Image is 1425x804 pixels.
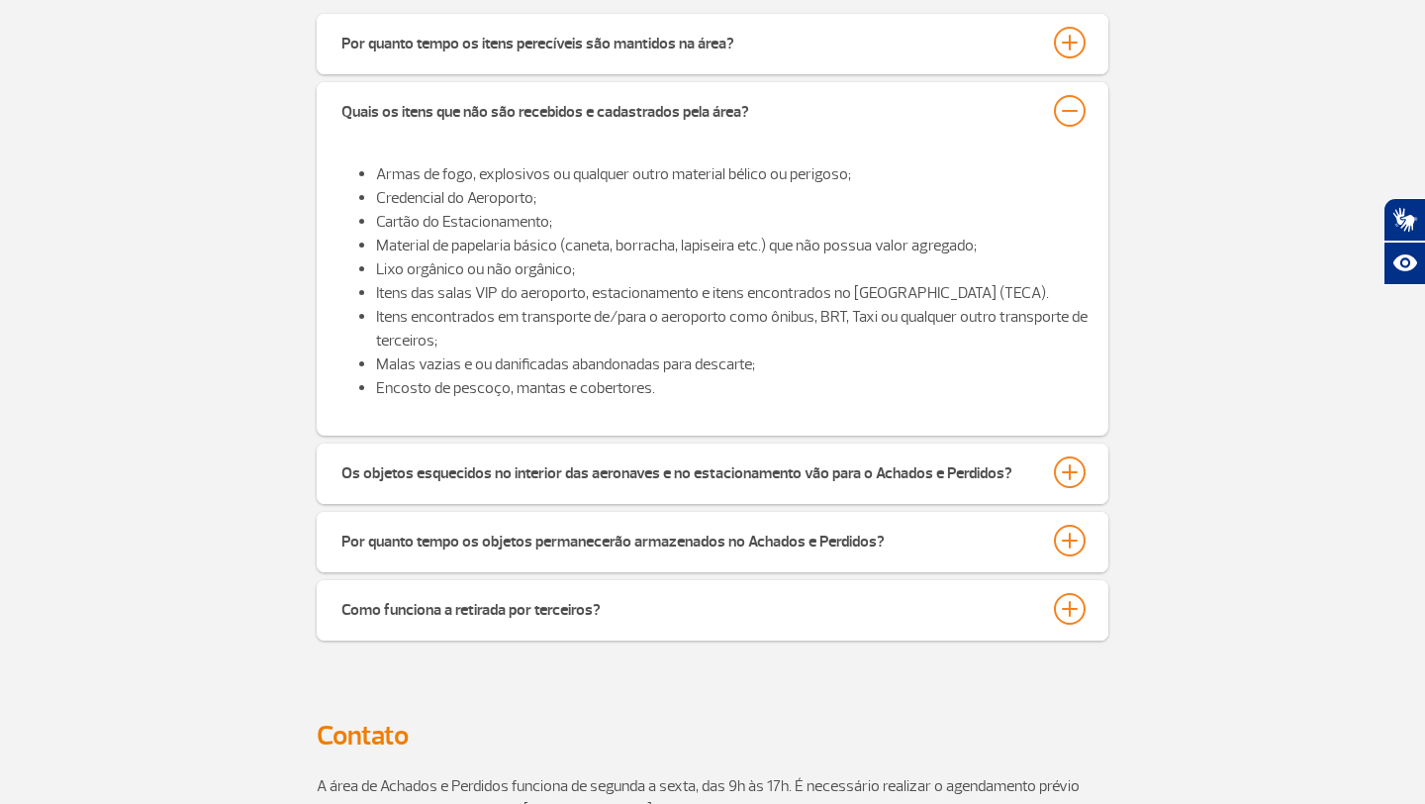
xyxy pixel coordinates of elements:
button: Por quanto tempo os objetos permanecerão armazenados no Achados e Perdidos? [340,524,1085,557]
li: Armas de fogo, explosivos ou qualquer outro material bélico ou perigoso; [376,162,1089,186]
li: Cartão do Estacionamento; [376,210,1089,234]
div: Plugin de acessibilidade da Hand Talk. [1383,198,1425,285]
button: Por quanto tempo os itens perecíveis são mantidos na área? [340,26,1085,59]
button: Os objetos esquecidos no interior das aeronaves e no estacionamento vão para o Achados e Perdidos? [340,455,1085,489]
li: Credencial do Aeroporto; [376,186,1089,210]
button: Como funciona a retirada por terceiros? [340,592,1085,626]
button: Abrir recursos assistivos. [1383,242,1425,285]
div: Por quanto tempo os objetos permanecerão armazenados no Achados e Perdidos? [341,525,885,553]
li: Encosto de pescoço, mantas e cobertores. [376,376,1089,400]
div: Os objetos esquecidos no interior das aeronaves e no estacionamento vão para o Achados e Perdidos? [341,456,1012,484]
li: Itens das salas VIP do aeroporto, estacionamento e itens encontrados no [GEOGRAPHIC_DATA] (TECA). [376,281,1089,305]
li: Material de papelaria básico (caneta, borracha, lapiseira etc.) que não possua valor agregado; [376,234,1089,257]
div: Como funciona a retirada por terceiros? [341,593,601,621]
h3: Contato [317,721,1108,751]
li: Lixo orgânico ou não orgânico; [376,257,1089,281]
div: Quais os itens que não são recebidos e cadastrados pela área? [341,95,749,123]
button: Abrir tradutor de língua de sinais. [1383,198,1425,242]
li: Itens encontrados em transporte de/para o aeroporto como ônibus, BRT, Taxi ou qualquer outro tran... [376,305,1089,352]
button: Quais os itens que não são recebidos e cadastrados pela área? [340,94,1085,128]
div: Por quanto tempo os itens perecíveis são mantidos na área? [341,27,734,54]
li: Malas vazias e ou danificadas abandonadas para descarte; [376,352,1089,376]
